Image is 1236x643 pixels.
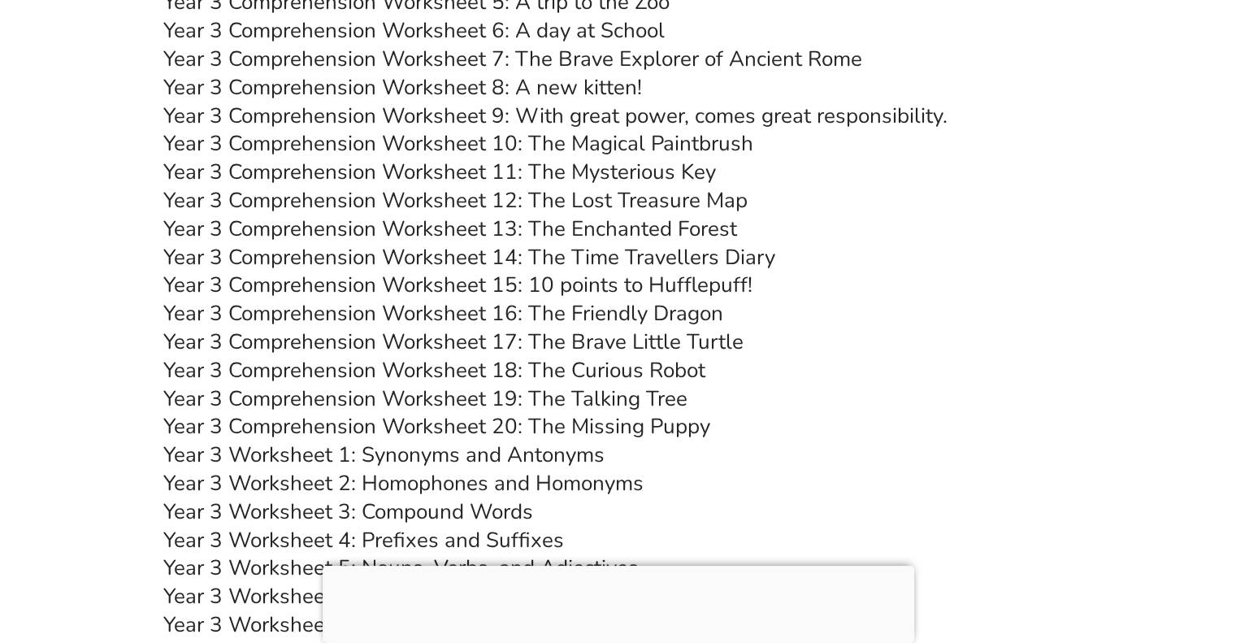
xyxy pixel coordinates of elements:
a: Year 3 Comprehension Worksheet 11: The Mysterious Key [163,158,716,186]
a: Year 3 Worksheet 5: Nouns, Verbs, and Adjectives [163,554,639,582]
a: Year 3 Worksheet 7: Subject-Verb Agreement [163,610,596,639]
a: Year 3 Worksheet 6: Proper Nouns vs. Common Nouns [163,582,680,610]
a: Year 3 Worksheet 3: Compound Words [163,497,533,526]
a: Year 3 Comprehension Worksheet 12: The Lost Treasure Map [163,186,748,215]
a: Year 3 Comprehension Worksheet 18: The Curious Robot [163,356,705,384]
iframe: Advertisement [323,566,914,639]
a: Year 3 Comprehension Worksheet 9: With great power, comes great responsibility. [163,102,948,130]
a: Year 3 Comprehension Worksheet 13: The Enchanted Forest [163,215,737,243]
a: Year 3 Comprehension Worksheet 6: A day at School [163,16,665,45]
a: Year 3 Comprehension Worksheet 15: 10 points to Hufflepuff! [163,271,752,299]
a: Year 3 Comprehension Worksheet 20: The Missing Puppy [163,412,710,441]
a: Year 3 Comprehension Worksheet 7: The Brave Explorer of Ancient Rome [163,45,862,73]
a: Year 3 Worksheet 1: Synonyms and Antonyms [163,441,605,469]
a: Year 3 Comprehension Worksheet 8: A new kitten! [163,73,642,102]
a: Year 3 Worksheet 4: Prefixes and Suffixes [163,526,564,554]
a: Year 3 Comprehension Worksheet 10: The Magical Paintbrush [163,129,753,158]
a: Year 3 Comprehension Worksheet 16: The Friendly Dragon [163,299,723,328]
a: Year 3 Comprehension Worksheet 14: The Time Travellers Diary [163,243,775,272]
a: Year 3 Comprehension Worksheet 17: The Brave Little Turtle [163,328,744,356]
a: Year 3 Worksheet 2: Homophones and Homonyms [163,469,644,497]
a: Year 3 Comprehension Worksheet 19: The Talking Tree [163,384,687,413]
